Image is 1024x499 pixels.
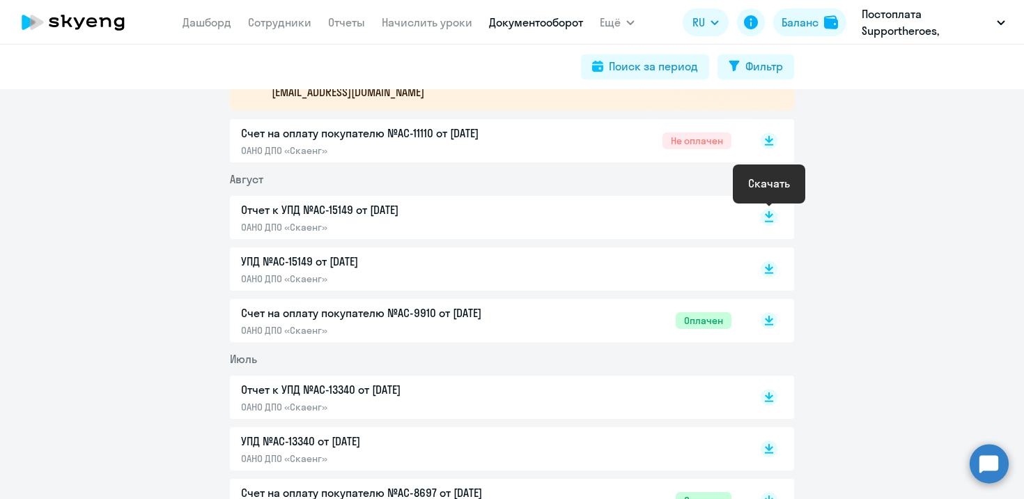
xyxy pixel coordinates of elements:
[328,15,365,29] a: Отчеты
[782,14,819,31] div: Баланс
[248,15,311,29] a: Сотрудники
[241,272,534,285] p: ОАНО ДПО «Скаенг»
[382,15,472,29] a: Начислить уроки
[241,401,534,413] p: ОАНО ДПО «Скаенг»
[241,125,534,141] p: Счет на оплату покупателю №AC-11110 от [DATE]
[692,14,705,31] span: RU
[824,15,838,29] img: balance
[241,253,731,285] a: УПД №AC-15149 от [DATE]ОАНО ДПО «Скаенг»
[773,8,846,36] button: Балансbalance
[581,54,709,79] button: Поиск за период
[717,54,794,79] button: Фильтр
[241,305,534,321] p: Счет на оплату покупателю №AC-9910 от [DATE]
[676,312,731,329] span: Оплачен
[241,381,534,398] p: Отчет к УПД №AC-13340 от [DATE]
[862,6,991,39] p: Постоплата Supportheroes, КрокусАппс ООО
[600,8,635,36] button: Ещё
[241,305,731,337] a: Счет на оплату покупателю №AC-9910 от [DATE]ОАНО ДПО «Скаенг»Оплачен
[241,125,731,157] a: Счет на оплату покупателю №AC-11110 от [DATE]ОАНО ДПО «Скаенг»Не оплачен
[241,221,534,233] p: ОАНО ДПО «Скаенг»
[241,452,534,465] p: ОАНО ДПО «Скаенг»
[745,58,783,75] div: Фильтр
[683,8,729,36] button: RU
[241,381,731,413] a: Отчет к УПД №AC-13340 от [DATE]ОАНО ДПО «Скаенг»
[241,201,534,218] p: Отчет к УПД №AC-15149 от [DATE]
[748,175,790,192] div: Скачать
[241,324,534,337] p: ОАНО ДПО «Скаенг»
[609,58,698,75] div: Поиск за период
[241,144,534,157] p: ОАНО ДПО «Скаенг»
[241,253,534,270] p: УПД №AC-15149 от [DATE]
[662,132,731,149] span: Не оплачен
[241,201,731,233] a: Отчет к УПД №AC-15149 от [DATE]ОАНО ДПО «Скаенг»
[855,6,1012,39] button: Постоплата Supportheroes, КрокусАппс ООО
[600,14,621,31] span: Ещё
[230,352,257,366] span: Июль
[183,15,231,29] a: Дашборд
[489,15,583,29] a: Документооборот
[241,433,731,465] a: УПД №AC-13340 от [DATE]ОАНО ДПО «Скаенг»
[230,172,263,186] span: Август
[241,433,534,450] p: УПД №AC-13340 от [DATE]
